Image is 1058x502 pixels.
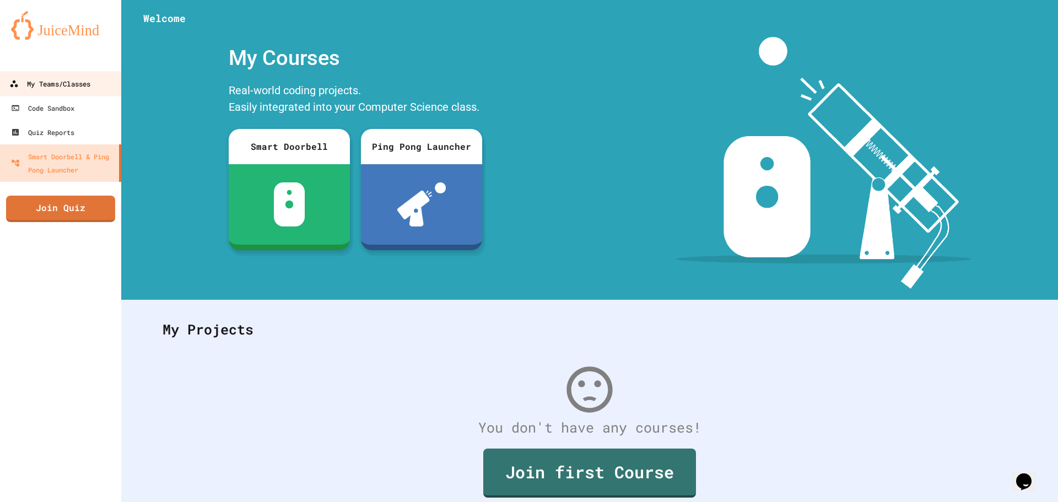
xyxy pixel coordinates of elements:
[361,129,482,164] div: Ping Pong Launcher
[223,79,488,121] div: Real-world coding projects. Easily integrated into your Computer Science class.
[229,129,350,164] div: Smart Doorbell
[11,101,74,115] div: Code Sandbox
[483,449,696,498] a: Join first Course
[223,37,488,79] div: My Courses
[11,150,115,176] div: Smart Doorbell & Ping Pong Launcher
[676,37,971,289] img: banner-image-my-projects.png
[152,417,1028,438] div: You don't have any courses!
[1012,458,1047,491] iframe: chat widget
[9,77,90,91] div: My Teams/Classes
[397,182,446,226] img: ppl-with-ball.png
[6,196,115,222] a: Join Quiz
[11,126,74,139] div: Quiz Reports
[152,308,1028,351] div: My Projects
[274,182,305,226] img: sdb-white.svg
[11,11,110,40] img: logo-orange.svg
